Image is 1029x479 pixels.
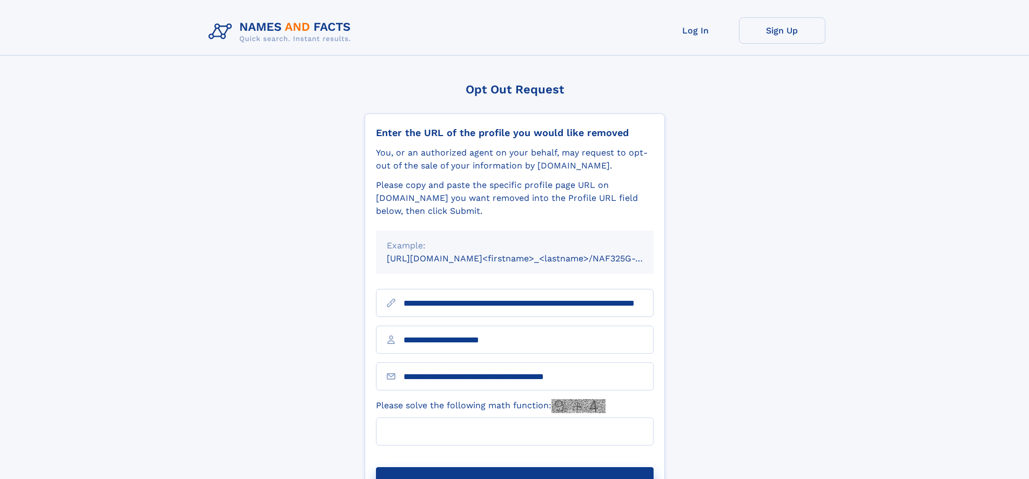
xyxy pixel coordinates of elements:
a: Sign Up [739,17,825,44]
div: You, or an authorized agent on your behalf, may request to opt-out of the sale of your informatio... [376,146,654,172]
img: Logo Names and Facts [204,17,360,46]
a: Log In [653,17,739,44]
label: Please solve the following math function: [376,399,606,413]
div: Enter the URL of the profile you would like removed [376,127,654,139]
div: Example: [387,239,643,252]
div: Opt Out Request [365,83,665,96]
div: Please copy and paste the specific profile page URL on [DOMAIN_NAME] you want removed into the Pr... [376,179,654,218]
small: [URL][DOMAIN_NAME]<firstname>_<lastname>/NAF325G-xxxxxxxx [387,253,674,264]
